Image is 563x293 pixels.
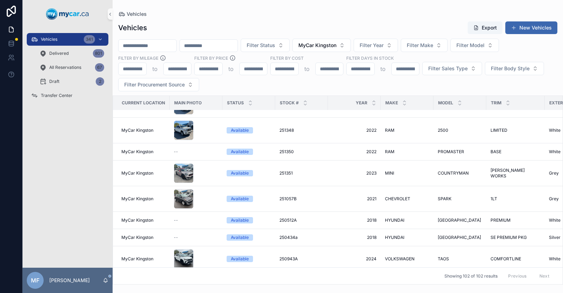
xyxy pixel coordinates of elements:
span: Current Location [122,100,165,106]
span: White [549,128,561,133]
a: RAM [385,149,429,155]
span: Draft [49,79,59,84]
span: MyCar Kingston [121,196,153,202]
span: TAOS [438,256,449,262]
a: Available [227,234,271,241]
span: White [549,256,561,262]
a: MINI [385,170,429,176]
div: Available [231,127,249,134]
p: [PERSON_NAME] [49,277,90,284]
a: 251348 [279,128,324,133]
a: MyCar Kingston [121,256,165,262]
span: 251057B [279,196,297,202]
a: 2018 [332,235,377,240]
span: Vehicles [41,37,57,42]
span: VOLKSWAGEN [385,256,415,262]
span: Filter Status [247,42,275,49]
span: Delivered [49,51,69,56]
span: COMFORTLINE [491,256,521,262]
span: HYUNDAI [385,217,404,223]
span: Grey [549,170,559,176]
button: Select Button [485,62,544,75]
span: 250943A [279,256,298,262]
a: Available [227,149,271,155]
span: Filter Procurement Source [124,81,185,88]
a: -- [174,235,218,240]
button: Select Button [241,39,290,52]
a: Available [227,256,271,262]
p: to [380,65,386,73]
span: 2023 [332,170,377,176]
div: Available [231,170,249,176]
span: Filter Year [360,42,384,49]
a: 250512A [279,217,324,223]
div: Available [231,149,249,155]
label: FILTER BY COST [270,55,304,61]
span: 250512A [279,217,297,223]
a: BASE [491,149,540,155]
span: Transfer Center [41,93,72,98]
button: Select Button [292,39,351,52]
a: 250943A [279,256,324,262]
a: Available [227,127,271,134]
a: 2021 [332,196,377,202]
span: -- [174,149,178,155]
span: 251351 [279,170,293,176]
a: 2022 [332,149,377,155]
span: 250434a [279,235,298,240]
span: Silver [549,235,561,240]
span: 251350 [279,149,294,155]
a: Transfer Center [27,89,108,102]
a: Draft2 [35,75,108,88]
span: SPARK [438,196,451,202]
a: MyCar Kingston [121,235,165,240]
a: VOLKSWAGEN [385,256,429,262]
span: [PERSON_NAME] WORKS [491,168,540,179]
a: [GEOGRAPHIC_DATA] [438,217,482,223]
button: New Vehicles [505,21,557,34]
a: Delivered801 [35,47,108,60]
button: Select Button [401,39,448,52]
span: MyCar Kingston [121,235,153,240]
button: Export [468,21,502,34]
a: 2018 [332,217,377,223]
a: MyCar Kingston [121,196,165,202]
a: 250434a [279,235,324,240]
span: CHEVROLET [385,196,410,202]
span: PROMASTER [438,149,464,155]
span: Filter Sales Type [428,65,468,72]
span: 2022 [332,128,377,133]
span: All Reservations [49,65,81,70]
label: Filter By Mileage [118,55,158,61]
span: MF [31,276,39,285]
a: TAOS [438,256,482,262]
p: to [228,65,234,73]
span: MyCar Kingston [121,128,153,133]
span: Year [356,100,367,106]
span: 1LT [491,196,497,202]
div: 801 [93,49,104,58]
a: MyCar Kingston [121,170,165,176]
span: [GEOGRAPHIC_DATA] [438,235,481,240]
a: Vehicles [118,11,147,18]
div: scrollable content [23,28,113,111]
h1: Vehicles [118,23,147,33]
span: Status [227,100,244,106]
a: LIMITED [491,128,540,133]
button: Select Button [422,62,482,75]
div: 67 [95,63,104,72]
a: Available [227,196,271,202]
span: -- [174,217,178,223]
div: Available [231,256,249,262]
p: to [152,65,158,73]
span: Grey [549,196,559,202]
span: MINI [385,170,394,176]
span: Stock # [280,100,299,106]
a: COMFORTLINE [491,256,540,262]
span: White [549,149,561,155]
span: Trim [491,100,501,106]
span: Main Photo [174,100,202,106]
span: White [549,217,561,223]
